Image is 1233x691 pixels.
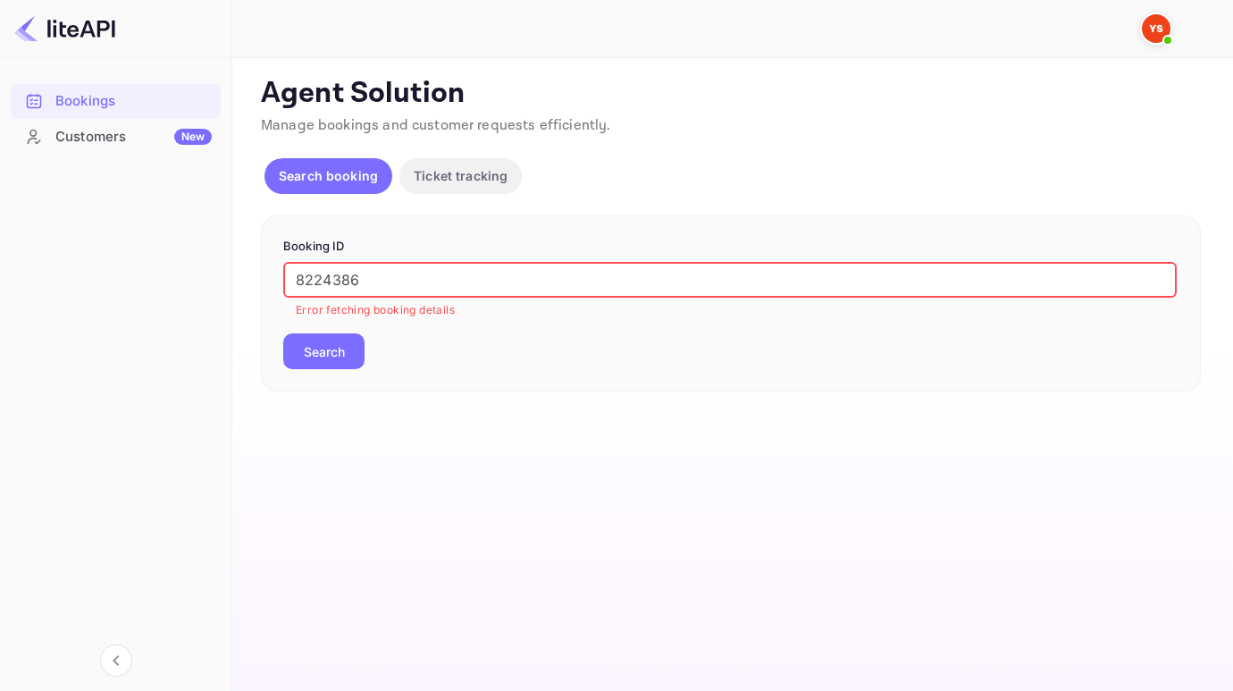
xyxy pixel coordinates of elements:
button: Collapse navigation [100,645,132,677]
a: Bookings [11,84,221,117]
div: Bookings [11,84,221,119]
div: New [174,129,212,145]
p: Agent Solution [261,76,1201,112]
p: Booking ID [283,238,1178,256]
div: CustomersNew [11,120,221,155]
div: Bookings [55,91,212,112]
input: Enter Booking ID (e.g., 63782194) [283,262,1177,298]
p: Ticket tracking [414,166,507,185]
span: Manage bookings and customer requests efficiently. [261,116,611,135]
img: Yandex Support [1142,14,1170,43]
div: Customers [55,127,212,147]
img: LiteAPI logo [14,14,115,43]
p: Search booking [279,166,378,185]
button: Search [283,333,365,369]
a: CustomersNew [11,120,221,153]
p: Error fetching booking details [296,301,1164,319]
